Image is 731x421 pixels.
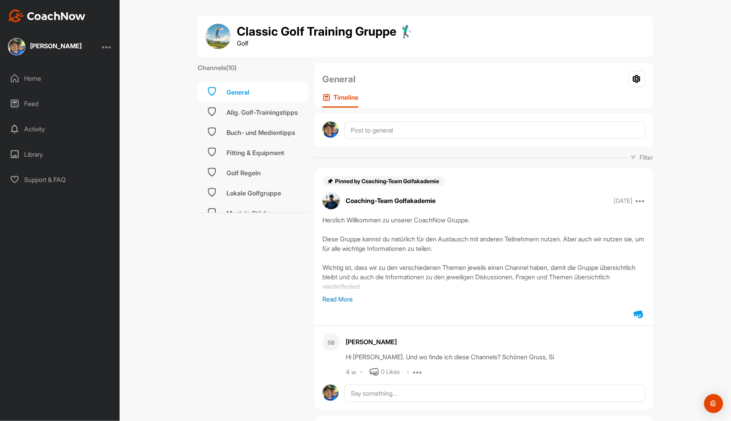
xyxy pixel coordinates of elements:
p: [DATE] [614,197,633,205]
div: Open Intercom Messenger [704,394,723,413]
div: Feed [4,94,116,114]
div: Mentale Stärke [227,209,271,218]
label: Channels ( 10 ) [198,63,236,72]
div: SB [322,334,340,351]
img: avatar [322,385,339,401]
div: Lokale Golfgruppe [227,188,281,198]
div: 4 w [346,368,356,376]
div: Buch- und Medientipps [227,128,295,137]
p: Coaching-Team Golfakademie [346,196,436,205]
div: Fitting & Equipment [227,148,284,157]
div: 0 Likes [381,368,400,377]
div: General [227,87,249,97]
p: Golf [237,38,414,48]
span: Pinned by Coaching-Team Golfakademie [335,178,440,184]
div: Support & FAQ [4,170,116,190]
img: CoachNow [8,9,86,22]
div: Herzlich Willkommen zu unserer CoachNow Gruppe. Diese Gruppe kannst du natürlich für den Austausc... [322,215,645,294]
div: Library [4,144,116,164]
div: Hi [PERSON_NAME]. Und wo finde ich diese Channels? Schönen Gruss, Si [346,352,645,362]
h1: Classic Golf Training Gruppe 🏌️‍♂️ [237,25,414,38]
div: Home [4,68,116,88]
div: [PERSON_NAME] [30,43,82,49]
p: Filter [640,153,653,162]
div: Activity [4,119,116,139]
div: Allg. Golf-Trainingstipps [227,108,298,117]
img: square_d3a48e1a16724b6ec4470e4a905de55e.jpg [8,38,25,55]
img: avatar [322,121,339,138]
img: avatar [322,192,340,209]
div: Golf Regeln [227,168,261,178]
p: Timeline [333,93,358,101]
img: pin [327,178,333,184]
img: group [206,24,231,49]
h2: General [322,72,356,86]
p: Read More [322,294,645,304]
div: [PERSON_NAME] [346,337,645,347]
